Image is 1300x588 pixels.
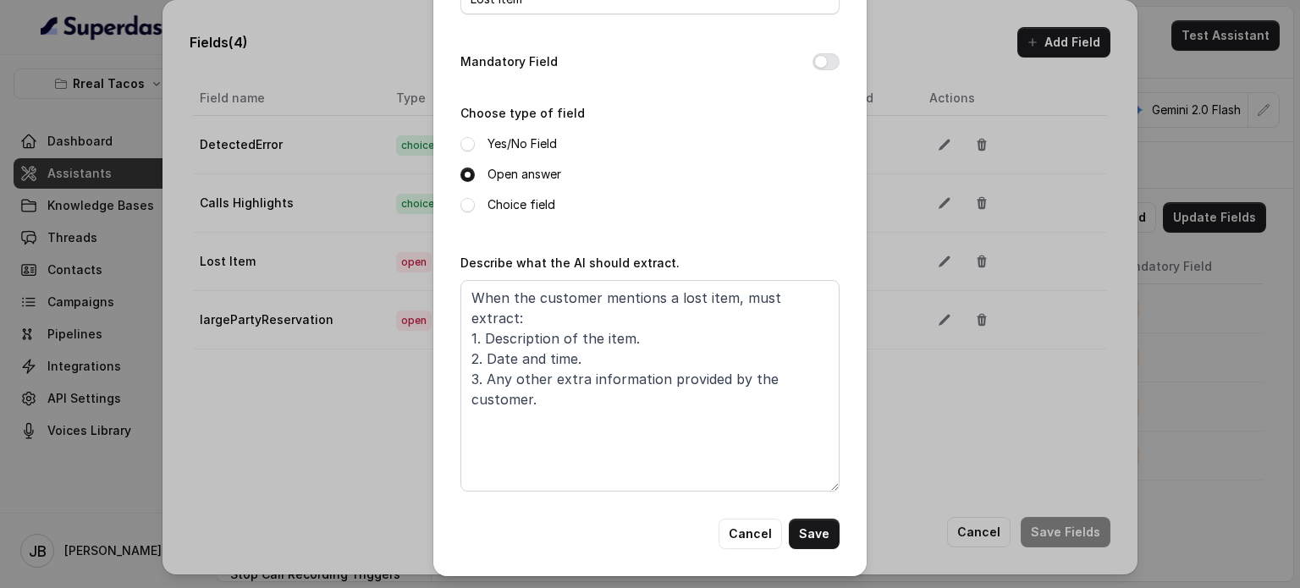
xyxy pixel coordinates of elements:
[460,106,585,120] label: Choose type of field
[460,280,840,492] textarea: When the customer mentions a lost item, must extract: 1. Description of the item. 2. Date and tim...
[460,256,680,270] label: Describe what the AI should extract.
[487,134,557,154] label: Yes/No Field
[487,195,555,215] label: Choice field
[487,164,561,184] label: Open answer
[719,519,782,549] button: Cancel
[789,519,840,549] button: Save
[460,52,558,72] label: Mandatory Field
